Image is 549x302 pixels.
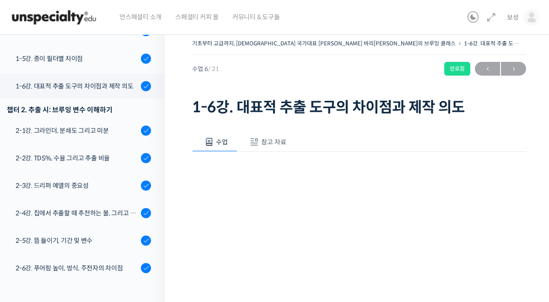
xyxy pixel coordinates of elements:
span: → [501,63,526,75]
div: 2-3강. 드리퍼 예열의 중요성 [16,181,138,191]
div: 2-6강. 푸어링 높이, 방식, 주전자의 차이점 [16,263,138,273]
span: / 21 [208,65,219,73]
span: 참고 자료 [261,138,286,146]
span: 대화 [84,240,95,247]
a: 기초부터 고급까지, [DEMOGRAPHIC_DATA] 국가대표 [PERSON_NAME] 바리[PERSON_NAME]의 브루잉 클래스 [192,40,456,47]
span: 보성 [507,13,519,22]
a: 홈 [3,226,60,249]
span: 수업 [216,138,228,146]
div: 2-7강. 드리퍼 사이즈의 차이점 [16,291,138,301]
div: 2-4강. 집에서 추출할 때 추천하는 물, 그리고 이유 [16,208,138,218]
div: 2-5강. 뜸 들이기, 기간 및 변수 [16,236,138,246]
h1: 1-6강. 대표적 추출 도구의 차이점과 제작 의도 [192,99,526,116]
div: 챕터 2. 추출 시: 브루잉 변수 이해하기 [7,104,151,116]
span: 홈 [29,240,34,247]
div: 완료함 [444,62,470,76]
div: 2-1강. 그라인더, 분쇄도 그리고 미분 [16,126,138,136]
a: ←이전 [475,62,500,76]
div: 2-2강. TDS%, 수율 그리고 추출 비율 [16,153,138,163]
span: ← [475,63,500,75]
div: 1-5강. 종이 필터별 차이점 [16,54,138,64]
span: 설정 [141,240,152,247]
span: 수업 6 [192,66,219,72]
a: 설정 [118,226,176,249]
a: 대화 [60,226,118,249]
a: 다음→ [501,62,526,76]
div: 1-6강. 대표적 추출 도구의 차이점과 제작 의도 [16,81,138,91]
